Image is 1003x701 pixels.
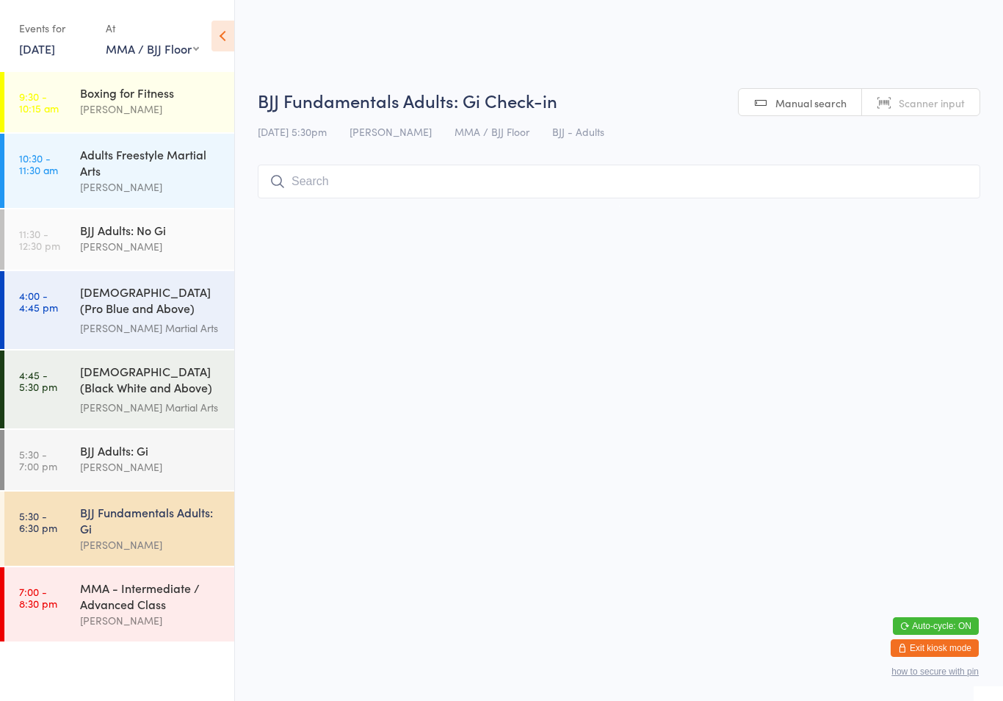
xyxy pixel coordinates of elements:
a: 10:30 -11:30 amAdults Freestyle Martial Arts[PERSON_NAME] [4,134,234,208]
time: 4:00 - 4:45 pm [19,290,58,313]
span: [PERSON_NAME] [350,124,432,139]
a: 9:30 -10:15 amBoxing for Fitness[PERSON_NAME] [4,72,234,132]
div: [PERSON_NAME] Martial Arts [80,399,222,416]
span: BJJ - Adults [552,124,604,139]
time: 10:30 - 11:30 am [19,152,58,176]
a: [DATE] [19,40,55,57]
button: Auto-cycle: ON [893,617,979,635]
a: 11:30 -12:30 pmBJJ Adults: No Gi[PERSON_NAME] [4,209,234,270]
div: [PERSON_NAME] [80,101,222,118]
a: 5:30 -6:30 pmBJJ Fundamentals Adults: Gi[PERSON_NAME] [4,492,234,566]
div: BJJ Adults: Gi [80,442,222,459]
div: At [106,16,199,40]
time: 7:00 - 8:30 pm [19,586,57,609]
button: how to secure with pin [891,666,979,677]
div: [PERSON_NAME] [80,612,222,629]
button: Exit kiosk mode [891,639,979,657]
div: [DEMOGRAPHIC_DATA] (Black White and Above) Freestyle Martial ... [80,363,222,399]
div: [PERSON_NAME] Martial Arts [80,320,222,337]
time: 5:30 - 7:00 pm [19,448,57,472]
a: 4:45 -5:30 pm[DEMOGRAPHIC_DATA] (Black White and Above) Freestyle Martial ...[PERSON_NAME] Martia... [4,350,234,428]
a: 5:30 -7:00 pmBJJ Adults: Gi[PERSON_NAME] [4,430,234,490]
a: 7:00 -8:30 pmMMA - Intermediate / Advanced Class[PERSON_NAME] [4,567,234,641]
div: BJJ Fundamentals Adults: Gi [80,504,222,536]
span: MMA / BJJ Floor [455,124,529,139]
h2: BJJ Fundamentals Adults: Gi Check-in [258,88,980,112]
time: 11:30 - 12:30 pm [19,228,60,251]
div: [PERSON_NAME] [80,238,222,255]
div: MMA / BJJ Floor [106,40,199,57]
div: [PERSON_NAME] [80,179,222,195]
span: Scanner input [899,96,965,110]
div: Boxing for Fitness [80,85,222,101]
div: [DEMOGRAPHIC_DATA] (Pro Blue and Above) Freestyle Martial Arts [80,284,222,320]
time: 4:45 - 5:30 pm [19,369,57,392]
div: MMA - Intermediate / Advanced Class [80,580,222,612]
time: 9:30 - 10:15 am [19,90,59,114]
span: Manual search [775,96,847,110]
div: Adults Freestyle Martial Arts [80,146,222,179]
time: 5:30 - 6:30 pm [19,510,57,533]
div: Events for [19,16,91,40]
div: [PERSON_NAME] [80,459,222,475]
a: 4:00 -4:45 pm[DEMOGRAPHIC_DATA] (Pro Blue and Above) Freestyle Martial Arts[PERSON_NAME] Martial ... [4,271,234,349]
div: [PERSON_NAME] [80,536,222,553]
input: Search [258,165,980,198]
span: [DATE] 5:30pm [258,124,327,139]
div: BJJ Adults: No Gi [80,222,222,238]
